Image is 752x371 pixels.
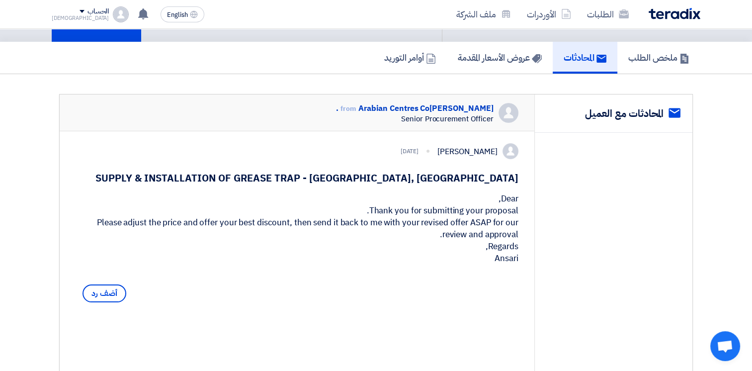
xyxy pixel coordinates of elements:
[649,8,700,19] img: Teradix logo
[502,143,518,159] img: profile_test.png
[83,284,126,302] span: أضف رد
[113,6,129,22] img: profile_test.png
[336,114,493,123] div: Senior Procurement Officer
[76,171,518,185] h1: SUPPLY & INSTALLATION OF GREASE TRAP - [GEOGRAPHIC_DATA], [GEOGRAPHIC_DATA]
[384,52,436,63] h5: أوامر التوريد
[87,7,109,16] div: الحساب
[437,146,498,158] div: [PERSON_NAME]
[553,42,617,74] a: المحادثات
[167,11,188,18] span: English
[373,42,447,74] a: أوامر التوريد
[52,15,109,21] div: [DEMOGRAPHIC_DATA]
[161,6,204,22] button: English
[579,2,637,26] a: الطلبات
[336,103,493,114] div: [PERSON_NAME] Arabian Centres Co.
[710,331,740,361] a: Open chat
[617,42,700,74] a: ملخص الطلب
[401,147,418,156] div: [DATE]
[564,52,606,63] h5: المحادثات
[628,52,689,63] h5: ملخص الطلب
[340,103,356,114] span: from
[448,2,519,26] a: ملف الشركة
[447,42,553,74] a: عروض الأسعار المقدمة
[585,106,664,120] h2: المحادثات مع العميل
[458,52,542,63] h5: عروض الأسعار المقدمة
[76,193,518,265] div: Dear, Thank you for submitting your proposal. Please adjust the price and offer your best discoun...
[519,2,579,26] a: الأوردرات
